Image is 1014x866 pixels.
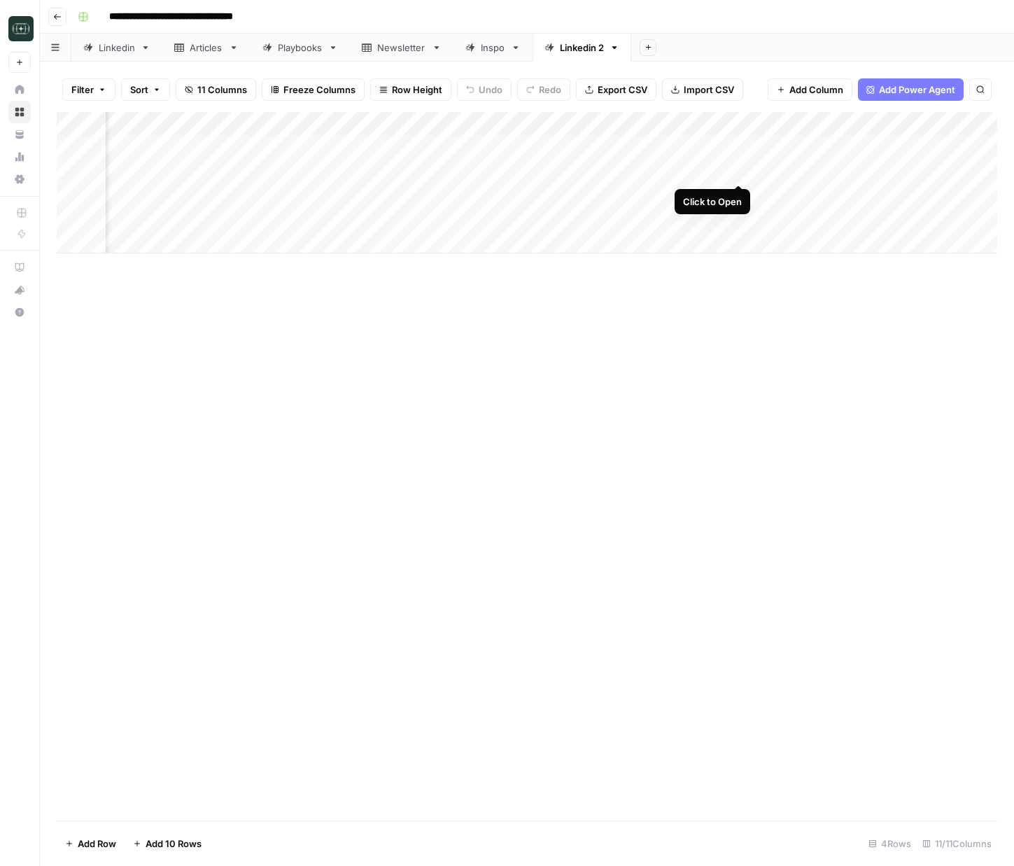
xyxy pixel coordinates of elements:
a: AirOps Academy [8,256,31,279]
span: Undo [479,83,502,97]
span: Add Row [78,837,116,851]
a: Articles [162,34,251,62]
span: Export CSV [598,83,647,97]
a: Newsletter [350,34,453,62]
button: What's new? [8,279,31,301]
div: Click to Open [683,195,742,209]
button: Undo [457,78,512,101]
span: Redo [539,83,561,97]
button: Add Power Agent [858,78,964,101]
a: Inspo [453,34,533,62]
span: Filter [71,83,94,97]
a: Playbooks [251,34,350,62]
button: Add Column [768,78,852,101]
div: Linkedin [99,41,135,55]
button: Add 10 Rows [125,832,210,855]
button: 11 Columns [176,78,256,101]
a: Usage [8,146,31,168]
span: Add Power Agent [879,83,955,97]
button: Freeze Columns [262,78,365,101]
a: Your Data [8,123,31,146]
div: 4 Rows [863,832,917,855]
div: Newsletter [377,41,426,55]
span: Add 10 Rows [146,837,202,851]
button: Workspace: Catalyst [8,11,31,46]
div: 11/11 Columns [917,832,997,855]
span: 11 Columns [197,83,247,97]
a: Browse [8,101,31,123]
button: Sort [121,78,170,101]
span: Row Height [392,83,442,97]
span: Freeze Columns [283,83,355,97]
a: Home [8,78,31,101]
button: Add Row [57,832,125,855]
div: Linkedin 2 [560,41,604,55]
div: Articles [190,41,223,55]
span: Sort [130,83,148,97]
img: Catalyst Logo [8,16,34,41]
button: Export CSV [576,78,656,101]
a: Linkedin 2 [533,34,631,62]
a: Linkedin [71,34,162,62]
button: Redo [517,78,570,101]
div: What's new? [9,279,30,300]
button: Row Height [370,78,451,101]
button: Import CSV [662,78,743,101]
a: Settings [8,168,31,190]
button: Filter [62,78,115,101]
div: Playbooks [278,41,323,55]
button: Help + Support [8,301,31,323]
span: Add Column [789,83,843,97]
div: Inspo [481,41,505,55]
span: Import CSV [684,83,734,97]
